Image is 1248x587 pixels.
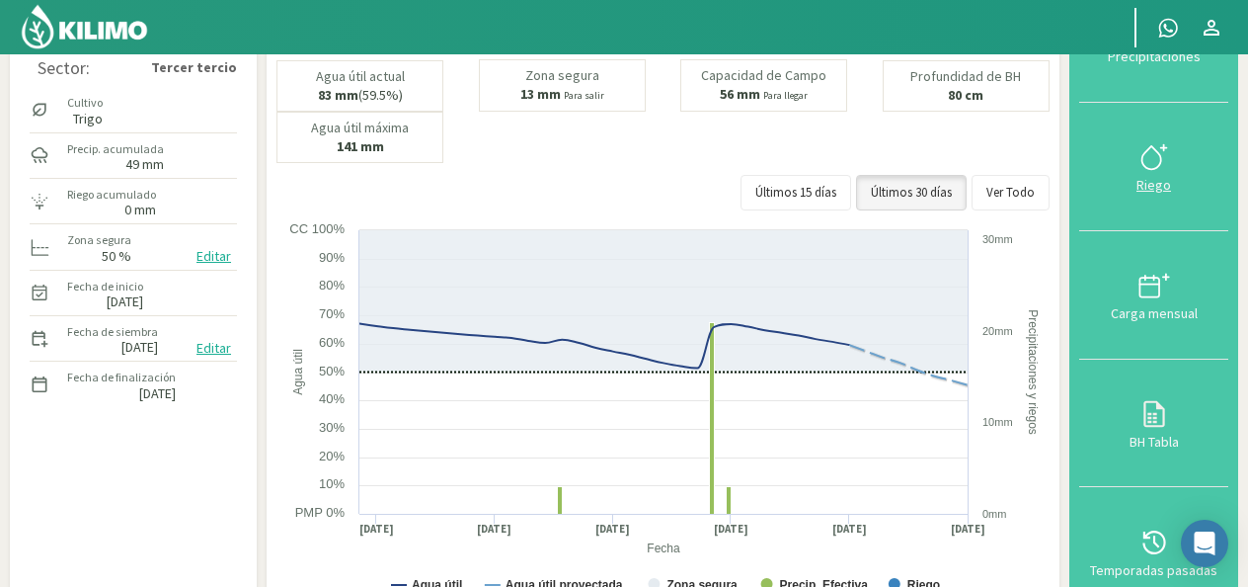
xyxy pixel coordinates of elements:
[720,85,760,103] b: 56 mm
[295,505,346,520] text: PMP 0%
[67,323,158,341] label: Fecha de siembra
[67,186,156,204] label: Riego acumulado
[856,175,967,210] button: Últimos 30 días
[67,369,176,386] label: Fecha de finalización
[337,137,384,155] b: 141 mm
[520,85,561,103] b: 13 mm
[1085,49,1222,63] div: Precipitaciones
[1026,309,1040,435] text: Precipitaciones y riegos
[318,86,358,104] b: 83 mm
[319,306,345,321] text: 70%
[102,250,131,263] label: 50 %
[972,175,1050,210] button: Ver Todo
[741,175,851,210] button: Últimos 15 días
[319,391,345,406] text: 40%
[714,522,748,537] text: [DATE]
[1085,178,1222,192] div: Riego
[1085,563,1222,577] div: Temporadas pasadas
[1079,103,1228,231] button: Riego
[564,89,604,102] small: Para salir
[67,278,143,295] label: Fecha de inicio
[319,364,345,378] text: 50%
[319,476,345,491] text: 10%
[319,278,345,293] text: 80%
[121,341,158,354] label: [DATE]
[319,420,345,435] text: 30%
[67,140,164,158] label: Precip. acumulada
[477,522,511,537] text: [DATE]
[124,204,156,216] label: 0 mm
[318,88,403,103] p: (59.5%)
[291,349,305,395] text: Agua útil
[647,542,680,555] text: Fecha
[910,69,1021,84] p: Profundidad de BH
[67,113,103,126] label: Trigo
[1085,306,1222,320] div: Carga mensual
[1079,231,1228,360] button: Carga mensual
[319,335,345,350] text: 60%
[948,86,983,104] b: 80 cm
[1085,435,1222,449] div: BH Tabla
[1079,360,1228,488] button: BH Tabla
[951,522,985,537] text: [DATE]
[151,57,237,78] strong: Tercer tercio
[38,58,90,78] div: Sector:
[20,3,149,50] img: Kilimo
[311,121,409,135] p: Agua útil máxima
[316,69,405,84] p: Agua útil actual
[191,245,237,268] button: Editar
[67,231,131,249] label: Zona segura
[595,522,630,537] text: [DATE]
[359,522,394,537] text: [DATE]
[982,508,1006,520] text: 0mm
[319,250,345,265] text: 90%
[832,522,867,537] text: [DATE]
[191,337,237,360] button: Editar
[763,89,808,102] small: Para llegar
[982,325,1013,337] text: 20mm
[107,295,143,308] label: [DATE]
[319,449,345,463] text: 20%
[982,233,1013,245] text: 30mm
[982,416,1013,428] text: 10mm
[701,68,826,83] p: Capacidad de Campo
[139,387,176,400] label: [DATE]
[125,158,164,171] label: 49 mm
[525,68,599,83] p: Zona segura
[289,221,345,236] text: CC 100%
[67,94,103,112] label: Cultivo
[1181,520,1228,567] div: Open Intercom Messenger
